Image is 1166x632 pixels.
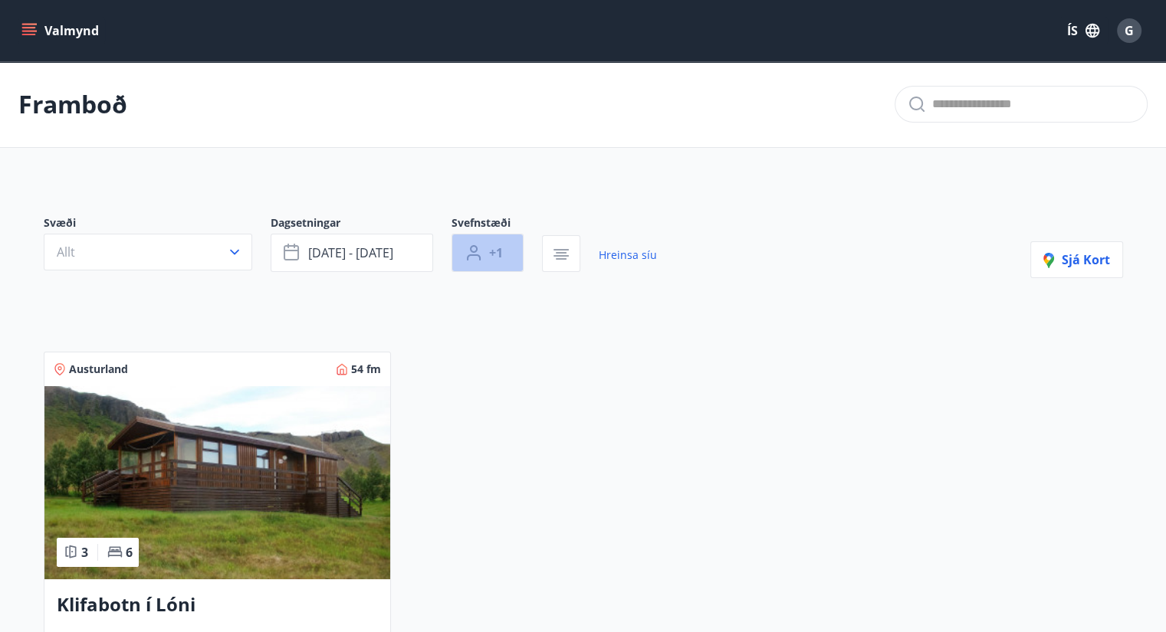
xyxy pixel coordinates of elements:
[18,87,127,121] p: Framboð
[351,362,381,377] span: 54 fm
[489,244,503,261] span: +1
[57,591,378,619] h3: Klifabotn í Lóni
[452,215,542,234] span: Svefnstæði
[1043,251,1110,268] span: Sjá kort
[271,215,452,234] span: Dagsetningar
[18,17,105,44] button: menu
[1125,22,1134,39] span: G
[44,215,271,234] span: Svæði
[69,362,128,377] span: Austurland
[1030,241,1123,278] button: Sjá kort
[1111,12,1148,49] button: G
[81,544,88,561] span: 3
[126,544,133,561] span: 6
[271,234,433,272] button: [DATE] - [DATE]
[44,234,252,270] button: Allt
[599,238,657,272] a: Hreinsa síu
[1059,17,1108,44] button: ÍS
[308,244,393,261] span: [DATE] - [DATE]
[57,244,75,260] span: Allt
[452,234,524,272] button: +1
[44,386,390,579] img: Paella dish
